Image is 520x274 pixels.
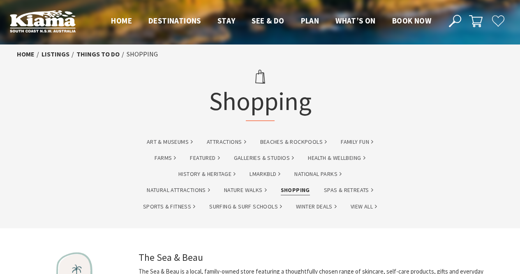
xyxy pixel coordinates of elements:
a: Family Fun [341,137,373,147]
a: Attractions [207,137,246,147]
a: Beaches & Rockpools [260,137,327,147]
span: Plan [301,16,319,26]
nav: Main Menu [103,14,439,28]
a: Spas & Retreats [324,185,373,195]
span: What’s On [335,16,376,26]
span: Book now [392,16,431,26]
a: Galleries & Studios [234,153,294,163]
a: Health & Wellbeing [308,153,365,163]
a: Shopping [281,185,310,195]
li: Shopping [127,49,158,60]
a: Winter Deals [296,202,337,211]
span: Home [111,16,132,26]
a: Art & Museums [147,137,193,147]
a: Nature Walks [224,185,267,195]
span: See & Do [252,16,284,26]
a: Natural Attractions [147,185,210,195]
a: listings [42,50,69,59]
a: lmarkbld [250,169,280,179]
span: Destinations [148,16,201,26]
a: Sports & Fitness [143,202,195,211]
a: The Sea & Beau [139,251,203,264]
span: Stay [217,16,236,26]
a: Featured [190,153,220,163]
a: View All [351,202,377,211]
h1: Shopping [209,64,312,121]
a: History & Heritage [178,169,236,179]
a: Things To Do [76,50,120,59]
img: Kiama Logo [10,10,76,33]
a: Home [17,50,35,59]
a: Farms [155,153,176,163]
a: National Parks [294,169,342,179]
a: Surfing & Surf Schools [209,202,282,211]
